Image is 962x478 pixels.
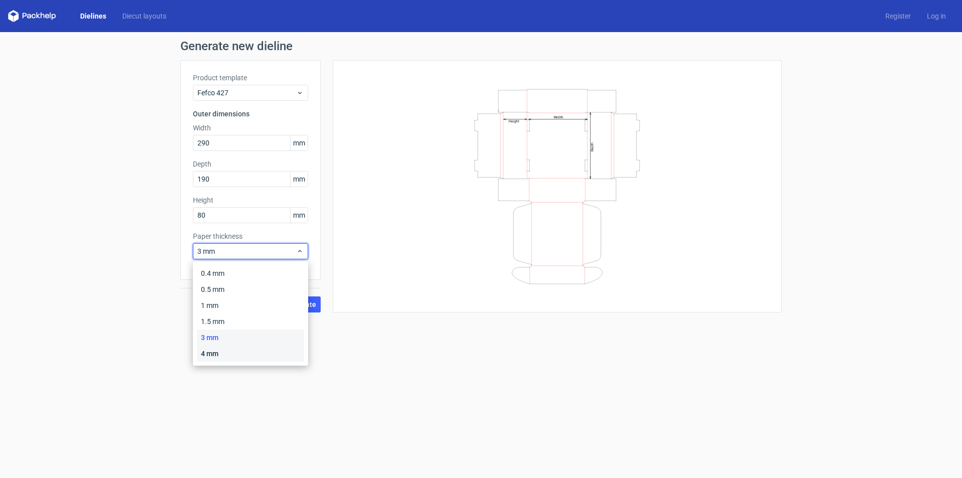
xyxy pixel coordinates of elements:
a: Dielines [72,11,114,21]
text: Depth [590,142,594,151]
div: 4 mm [197,346,304,362]
div: 1 mm [197,297,304,313]
span: mm [290,135,308,150]
div: 0.4 mm [197,265,304,281]
span: mm [290,172,308,187]
div: 0.5 mm [197,281,304,297]
h1: Generate new dieline [180,40,782,52]
label: Width [193,123,308,133]
span: mm [290,208,308,223]
span: Fefco 427 [197,88,296,98]
text: Height [509,119,519,123]
label: Product template [193,73,308,83]
span: 3 mm [197,246,296,256]
label: Depth [193,159,308,169]
a: Log in [919,11,954,21]
div: 1.5 mm [197,313,304,330]
text: Width [554,114,563,119]
div: 3 mm [197,330,304,346]
label: Height [193,195,308,205]
a: Register [877,11,919,21]
h3: Outer dimensions [193,109,308,119]
label: Paper thickness [193,231,308,241]
a: Diecut layouts [114,11,174,21]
